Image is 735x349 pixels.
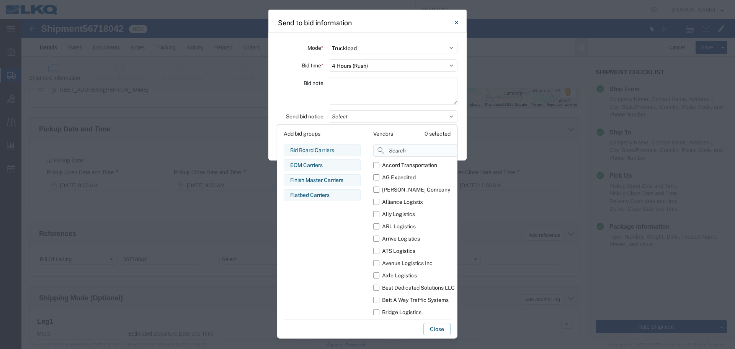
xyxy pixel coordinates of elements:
div: 0 selected [425,130,451,138]
input: Search [373,144,491,157]
div: Add bid groups [284,128,361,140]
label: Bid note [304,77,323,89]
button: Close [449,15,464,30]
label: Mode [307,42,323,54]
button: Select [329,110,457,123]
label: Bid time [302,59,323,72]
div: Bid Board Carriers [290,146,354,154]
h4: Send to bid information [278,18,352,28]
div: Vendors [373,130,393,138]
label: Send bid notice [286,110,323,123]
